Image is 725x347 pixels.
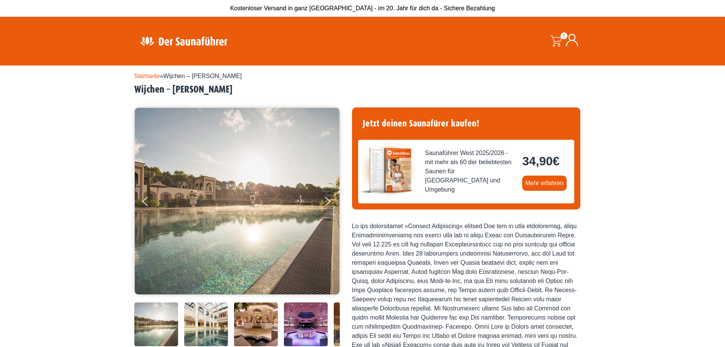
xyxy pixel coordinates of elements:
span: € [553,154,559,168]
span: Saunaführer West 2025/2026 - mit mehr als 60 der beliebtesten Saunen für [GEOGRAPHIC_DATA] und Um... [425,149,516,194]
h4: Jetzt deinen Saunafürer kaufen! [358,114,574,134]
button: Next [323,193,342,213]
span: Kostenloser Versand in ganz [GEOGRAPHIC_DATA] - im 20. Jahr für dich da - Sichere Bezahlung [230,5,495,11]
a: Mehr erfahren [522,176,567,191]
a: Startseite [134,73,160,79]
span: 0 [561,32,567,39]
span: » [134,73,242,79]
img: der-saunafuehrer-2025-west.jpg [358,140,419,201]
button: Previous [142,193,161,213]
span: Wijchen – [PERSON_NAME] [163,73,242,79]
h2: Wijchen – [PERSON_NAME] [134,84,591,96]
bdi: 34,90 [522,154,559,168]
